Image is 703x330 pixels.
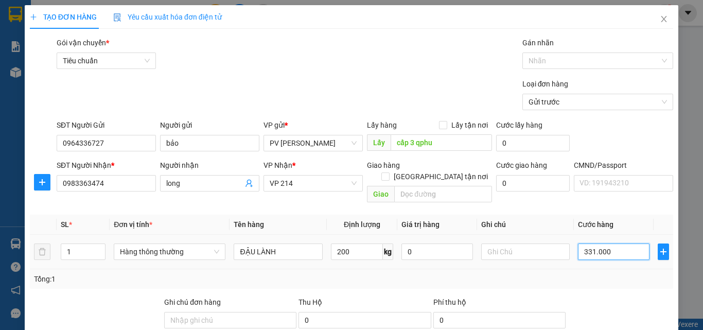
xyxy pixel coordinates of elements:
span: Lấy tận nơi [447,119,492,131]
input: Ghi Chú [481,244,570,260]
div: SĐT Người Gửi [57,119,156,131]
button: plus [658,244,670,260]
span: [GEOGRAPHIC_DATA] tận nơi [390,171,492,182]
button: delete [34,244,50,260]
span: Giá trị hàng [401,220,440,229]
input: Dọc đường [394,186,492,202]
div: SĐT Người Nhận [57,160,156,171]
span: Lấy [367,134,391,151]
input: Cước giao hàng [496,175,570,192]
span: Giao hàng [367,161,400,169]
div: Phí thu hộ [433,297,566,312]
span: plus [658,248,669,256]
span: close [660,15,668,23]
span: Tên hàng [234,220,264,229]
div: CMND/Passport [574,160,673,171]
span: SL [61,220,69,229]
span: Yêu cầu xuất hóa đơn điện tử [113,13,222,21]
label: Cước lấy hàng [496,121,542,129]
img: icon [113,13,121,22]
span: Gói vận chuyển [57,39,109,47]
label: Ghi chú đơn hàng [164,298,221,306]
span: Thu Hộ [298,298,322,306]
span: kg [383,244,393,260]
button: plus [34,174,50,190]
span: Định lượng [344,220,380,229]
span: plus [34,178,50,186]
div: Người nhận [160,160,259,171]
span: Lấy hàng [367,121,397,129]
span: TẠO ĐƠN HÀNG [30,13,97,21]
div: Tổng: 1 [34,273,272,285]
div: VP gửi [263,119,363,131]
span: PV Đức Xuyên [270,135,357,151]
input: Dọc đường [391,134,492,151]
input: VD: Bàn, Ghế [234,244,323,260]
th: Ghi chú [477,215,574,235]
label: Cước giao hàng [496,161,547,169]
label: Gán nhãn [522,39,554,47]
span: Đơn vị tính [114,220,152,229]
span: plus [30,13,37,21]
div: Người gửi [160,119,259,131]
input: 0 [401,244,472,260]
span: Hàng thông thường [120,244,219,259]
span: VP 214 [270,176,357,191]
span: Tiêu chuẩn [63,53,150,68]
button: Close [649,5,678,34]
span: Giao [367,186,394,202]
label: Loại đơn hàng [522,80,569,88]
span: user-add [245,179,253,187]
span: Cước hàng [578,220,613,229]
span: Gửi trước [529,94,667,110]
input: Cước lấy hàng [496,135,570,151]
span: VP Nhận [263,161,292,169]
input: Ghi chú đơn hàng [164,312,296,328]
